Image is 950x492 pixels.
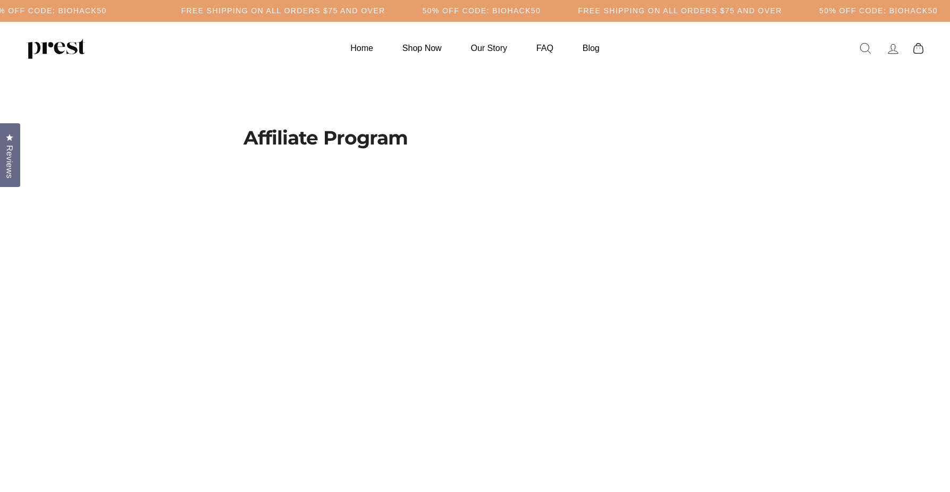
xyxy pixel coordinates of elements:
[3,145,16,179] span: Reviews
[27,38,85,59] img: PREST ORGANICS
[243,128,707,147] h1: Affiliate Program
[337,38,612,58] ul: Primary
[389,38,455,58] a: Shop Now
[578,6,782,15] h5: Free Shipping on all orders $75 and over
[337,38,386,58] a: Home
[422,6,541,15] h5: 50% OFF CODE: BIOHACK50
[458,38,520,58] a: Our Story
[181,6,385,15] h5: Free Shipping on all orders $75 and over
[819,6,938,15] h5: 50% OFF CODE: BIOHACK50
[523,38,567,58] a: FAQ
[569,38,613,58] a: Blog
